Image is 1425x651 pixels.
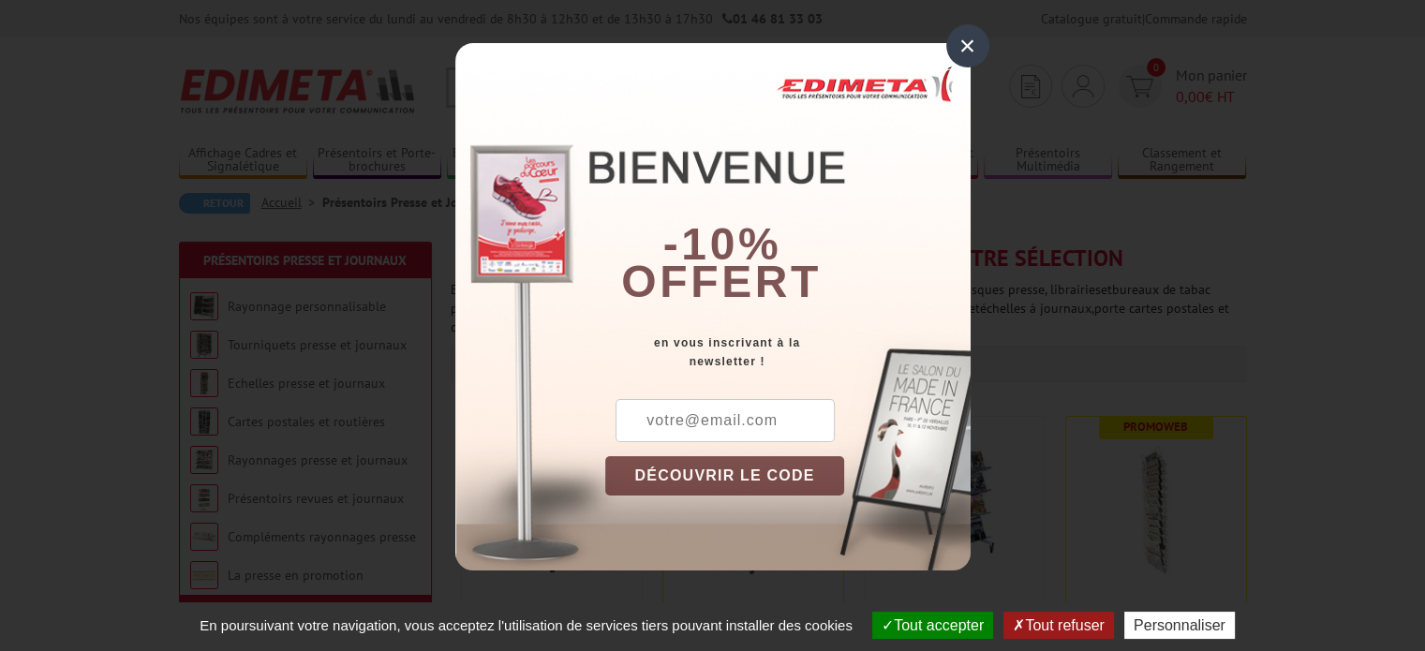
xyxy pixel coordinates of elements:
[621,257,822,306] font: offert
[946,24,989,67] div: ×
[1003,612,1113,639] button: Tout refuser
[190,617,862,633] span: En poursuivant votre navigation, vous acceptez l'utilisation de services tiers pouvant installer ...
[616,399,835,442] input: votre@email.com
[663,219,781,269] b: -10%
[872,612,993,639] button: Tout accepter
[605,333,971,371] div: en vous inscrivant à la newsletter !
[605,456,845,496] button: DÉCOUVRIR LE CODE
[1124,612,1235,639] button: Personnaliser (fenêtre modale)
